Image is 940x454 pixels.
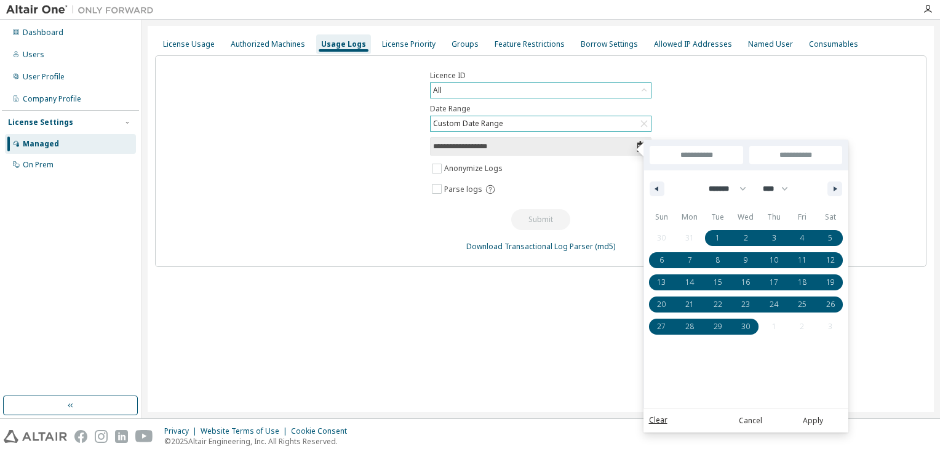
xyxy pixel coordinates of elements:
button: 28 [675,316,704,338]
span: 10 [770,249,778,271]
span: 29 [714,316,722,338]
span: 13 [657,271,666,293]
button: 21 [675,293,704,316]
label: Date Range [430,104,651,114]
a: (md5) [595,241,615,252]
div: License Usage [163,39,215,49]
button: 30 [732,316,760,338]
button: 19 [816,271,845,293]
span: 17 [770,271,778,293]
span: [DATE] [643,161,656,181]
button: 8 [704,249,732,271]
div: Managed [23,139,59,149]
span: 22 [714,293,722,316]
div: On Prem [23,160,54,170]
span: 21 [685,293,694,316]
button: 6 [648,249,676,271]
span: 8 [715,249,720,271]
div: Custom Date Range [431,116,651,131]
span: [DATE] [643,140,656,161]
button: 1 [704,227,732,249]
div: Custom Date Range [431,117,505,130]
button: 11 [788,249,816,271]
img: facebook.svg [74,430,87,443]
button: 18 [788,271,816,293]
div: Privacy [164,426,201,436]
a: Download Transactional Log Parser [466,241,593,252]
span: 28 [685,316,694,338]
button: 25 [788,293,816,316]
button: 7 [675,249,704,271]
button: 15 [704,271,732,293]
label: Licence ID [430,71,651,81]
div: Dashboard [23,28,63,38]
img: altair_logo.svg [4,430,67,443]
span: Fri [788,207,816,227]
button: 5 [816,227,845,249]
span: Thu [760,207,788,227]
div: Authorized Machines [231,39,305,49]
span: 26 [826,293,835,316]
span: 1 [715,227,720,249]
span: 9 [744,249,748,271]
span: 24 [770,293,778,316]
div: Website Terms of Use [201,426,291,436]
span: Wed [732,207,760,227]
div: Company Profile [23,94,81,104]
div: All [431,84,444,97]
span: 23 [741,293,750,316]
span: Sat [816,207,845,227]
button: 14 [675,271,704,293]
button: 13 [648,271,676,293]
button: 22 [704,293,732,316]
span: Last Month [643,277,656,309]
span: This Month [643,245,656,277]
span: 5 [828,227,832,249]
span: 19 [826,271,835,293]
span: 14 [685,271,694,293]
img: linkedin.svg [115,430,128,443]
button: Submit [511,209,570,230]
img: instagram.svg [95,430,108,443]
div: Usage Logs [321,39,366,49]
span: 7 [688,249,692,271]
span: 12 [826,249,835,271]
span: 30 [741,316,750,338]
button: 26 [816,293,845,316]
div: License Settings [8,117,73,127]
button: 27 [648,316,676,338]
button: 10 [760,249,788,271]
button: 29 [704,316,732,338]
button: 12 [816,249,845,271]
span: 2 [744,227,748,249]
button: 4 [788,227,816,249]
span: 18 [798,271,807,293]
button: 20 [648,293,676,316]
div: Allowed IP Addresses [654,39,732,49]
button: Apply [784,415,843,427]
button: 9 [732,249,760,271]
span: 11 [798,249,807,271]
button: 3 [760,227,788,249]
div: Users [23,50,44,60]
div: Groups [452,39,479,49]
span: Sun [648,207,676,227]
div: Consumables [809,39,858,49]
label: Anonymize Logs [444,161,505,176]
span: 3 [772,227,776,249]
span: 15 [714,271,722,293]
span: This Week [643,181,656,213]
a: Clear [649,414,667,426]
span: Tue [704,207,732,227]
button: 23 [732,293,760,316]
img: youtube.svg [135,430,153,443]
button: 17 [760,271,788,293]
div: Feature Restrictions [495,39,565,49]
span: Parse logs [444,185,482,194]
div: All [431,83,651,98]
span: 6 [659,249,664,271]
div: Cookie Consent [291,426,354,436]
button: 2 [732,227,760,249]
span: 16 [741,271,750,293]
button: 16 [732,271,760,293]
